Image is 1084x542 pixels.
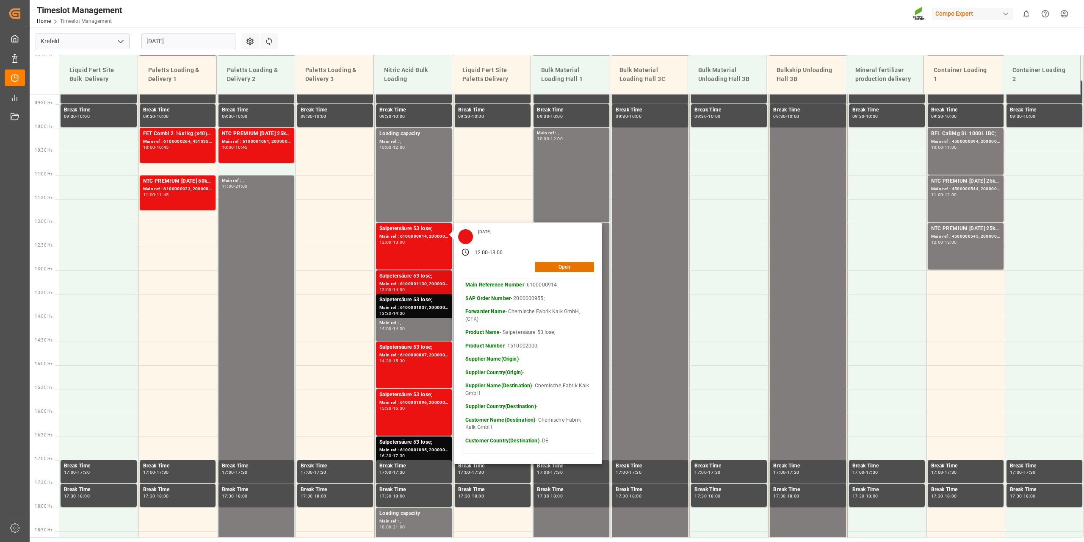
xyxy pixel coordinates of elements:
[143,494,155,498] div: 17:30
[465,329,500,335] strong: Product Name
[1009,62,1074,87] div: Container Loading 2
[379,296,448,304] div: Salpetersäure 53 lose;
[222,138,291,145] div: Main ref : 6100001061, 2000000536;
[393,145,405,149] div: 12:00
[932,8,1013,20] div: Compo Expert
[222,462,291,470] div: Break Time
[472,494,484,498] div: 18:00
[931,114,943,118] div: 09:30
[143,138,212,145] div: Main ref : 6100000264, 4510352522; 2000000197;
[708,114,720,118] div: 10:00
[695,62,760,87] div: Bulk Material Unloading Hall 3B
[379,281,448,288] div: Main ref : 6100001130, 2000001018;
[234,114,235,118] div: -
[235,494,248,498] div: 18:00
[155,145,156,149] div: -
[465,417,535,423] strong: Customer Name(Destination)
[379,486,448,494] div: Break Time
[157,470,169,474] div: 17:30
[913,6,926,21] img: Screenshot%202023-09-29%20at%2010.02.21.png_1712312052.png
[773,470,785,474] div: 17:00
[222,486,291,494] div: Break Time
[393,406,405,410] div: 16:30
[852,106,921,114] div: Break Time
[379,304,448,311] div: Main ref : 6100001037, 2000000978;
[234,494,235,498] div: -
[76,494,77,498] div: -
[379,272,448,281] div: Salpetersäure 53 lose;
[616,470,628,474] div: 17:00
[458,106,527,114] div: Break Time
[628,494,629,498] div: -
[393,327,405,331] div: 14:30
[235,184,248,188] div: 21:00
[37,18,51,24] a: Home
[943,114,944,118] div: -
[537,470,549,474] div: 17:00
[616,494,628,498] div: 17:30
[773,494,785,498] div: 17:30
[866,494,878,498] div: 18:00
[36,33,130,49] input: Type to search/select
[931,462,1000,470] div: Break Time
[628,114,629,118] div: -
[314,114,326,118] div: 10:00
[392,114,393,118] div: -
[537,494,549,498] div: 17:30
[1023,494,1036,498] div: 18:00
[931,486,1000,494] div: Break Time
[785,494,787,498] div: -
[222,130,291,138] div: NTC PREMIUM [DATE] 25kg (x42) INT MTO;NTC CLASSIC [DATE] 25kg (x42) INT MTO;
[77,114,90,118] div: 10:00
[852,462,921,470] div: Break Time
[1022,470,1023,474] div: -
[1010,114,1022,118] div: 09:30
[629,470,642,474] div: 17:30
[694,494,707,498] div: 17:30
[537,106,606,114] div: Break Time
[157,145,169,149] div: 10:45
[64,106,133,114] div: Break Time
[1023,114,1036,118] div: 10:00
[465,295,511,301] strong: SAP Order Number
[616,462,685,470] div: Break Time
[694,470,707,474] div: 17:00
[694,486,763,494] div: Break Time
[393,494,405,498] div: 18:00
[465,356,519,362] strong: Supplier Name(Origin)
[550,137,563,141] div: 12:00
[1010,462,1079,470] div: Break Time
[222,184,234,188] div: 11:00
[35,338,52,342] span: 14:30 Hr
[392,454,393,458] div: -
[392,406,393,410] div: -
[35,480,52,485] span: 17:30 Hr
[143,470,155,474] div: 17:00
[537,114,549,118] div: 09:30
[392,145,393,149] div: -
[470,494,472,498] div: -
[773,486,842,494] div: Break Time
[379,288,392,292] div: 13:00
[301,114,313,118] div: 09:30
[538,62,603,87] div: Bulk Material Loading Hall 1
[35,456,52,461] span: 17:00 Hr
[550,114,563,118] div: 10:00
[852,62,917,87] div: Mineral fertilizer production delivery
[143,145,155,149] div: 10:00
[76,470,77,474] div: -
[785,114,787,118] div: -
[222,114,234,118] div: 09:30
[708,494,720,498] div: 18:00
[707,114,708,118] div: -
[301,486,370,494] div: Break Time
[379,470,392,474] div: 17:00
[155,193,156,197] div: -
[465,329,591,336] p: - Salpetersäure 53 lose;
[143,462,212,470] div: Break Time
[787,494,799,498] div: 18:00
[465,417,591,431] p: - Chemische Fabrik Kalk GmbH
[313,114,314,118] div: -
[35,172,52,176] span: 11:00 Hr
[379,114,392,118] div: 09:30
